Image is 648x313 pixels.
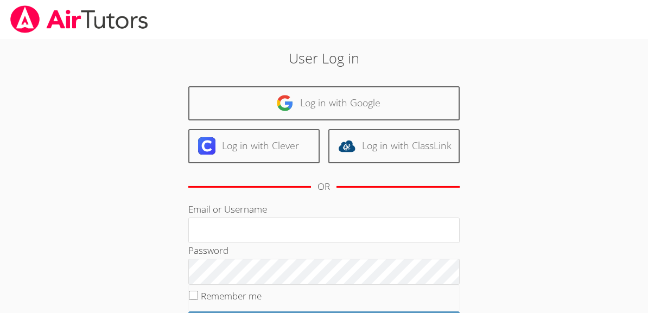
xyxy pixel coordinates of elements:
[149,48,499,68] h2: User Log in
[198,137,215,155] img: clever-logo-6eab21bc6e7a338710f1a6ff85c0baf02591cd810cc4098c63d3a4b26e2feb20.svg
[9,5,149,33] img: airtutors_banner-c4298cdbf04f3fff15de1276eac7730deb9818008684d7c2e4769d2f7ddbe033.png
[188,129,320,163] a: Log in with Clever
[201,290,262,302] label: Remember me
[188,203,267,215] label: Email or Username
[276,94,294,112] img: google-logo-50288ca7cdecda66e5e0955fdab243c47b7ad437acaf1139b6f446037453330a.svg
[328,129,460,163] a: Log in with ClassLink
[188,244,228,257] label: Password
[317,179,330,195] div: OR
[338,137,355,155] img: classlink-logo-d6bb404cc1216ec64c9a2012d9dc4662098be43eaf13dc465df04b49fa7ab582.svg
[188,86,460,120] a: Log in with Google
